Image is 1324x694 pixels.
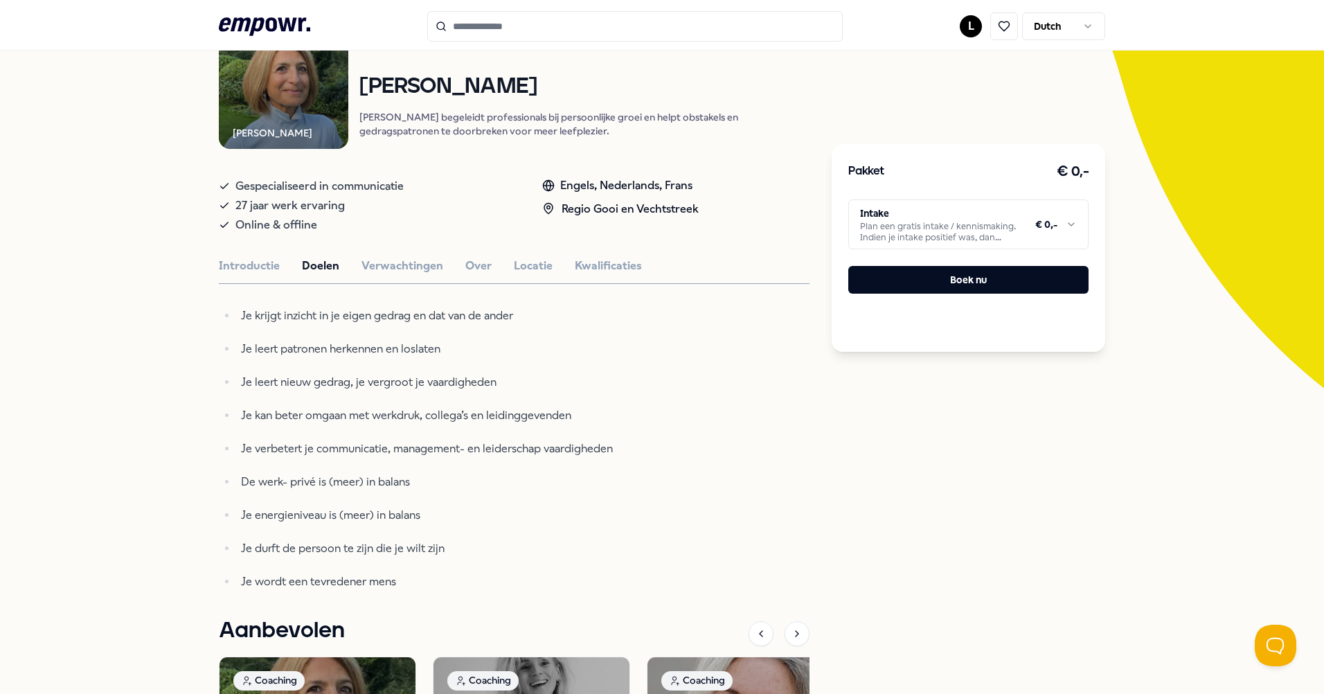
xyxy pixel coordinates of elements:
[241,539,669,558] p: Je durft de persoon te zijn die je wilt zijn
[219,19,348,149] img: Product Image
[359,75,809,99] h1: [PERSON_NAME]
[848,163,884,181] h3: Pakket
[302,257,339,275] button: Doelen
[542,177,699,195] div: Engels, Nederlands, Frans
[427,11,843,42] input: Search for products, categories or subcategories
[233,671,305,691] div: Coaching
[1255,625,1296,666] iframe: Help Scout Beacon - Open
[960,15,982,37] button: L
[848,266,1089,294] button: Boek nu
[241,506,669,525] p: Je energieniveau is (meer) in balans
[542,200,699,218] div: Regio Gooi en Vechtstreek
[514,257,553,275] button: Locatie
[235,215,317,235] span: Online & offline
[235,196,345,215] span: 27 jaar werk ervaring
[465,257,492,275] button: Over
[241,572,669,591] p: Je wordt een tevredener mens
[233,125,312,141] div: [PERSON_NAME]
[241,406,669,425] p: Je kan beter omgaan met werkdruk, collega’s en leidinggevenden
[219,614,345,648] h1: Aanbevolen
[447,671,519,691] div: Coaching
[219,257,280,275] button: Introductie
[359,110,809,138] p: [PERSON_NAME] begeleidt professionals bij persoonlijke groei en helpt obstakels en gedragspatrone...
[575,257,642,275] button: Kwalificaties
[661,671,733,691] div: Coaching
[241,306,669,326] p: Je krijgt inzicht in je eigen gedrag en dat van de ander
[241,439,669,459] p: Je verbetert je communicatie, management- en leiderschap vaardigheden
[1057,161,1089,183] h3: € 0,-
[235,177,404,196] span: Gespecialiseerd in communicatie
[241,339,669,359] p: Je leert patronen herkennen en loslaten
[241,373,669,392] p: Je leert nieuw gedrag, je vergroot je vaardigheden
[241,472,669,492] p: De werk- privé is (meer) in balans
[361,257,443,275] button: Verwachtingen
